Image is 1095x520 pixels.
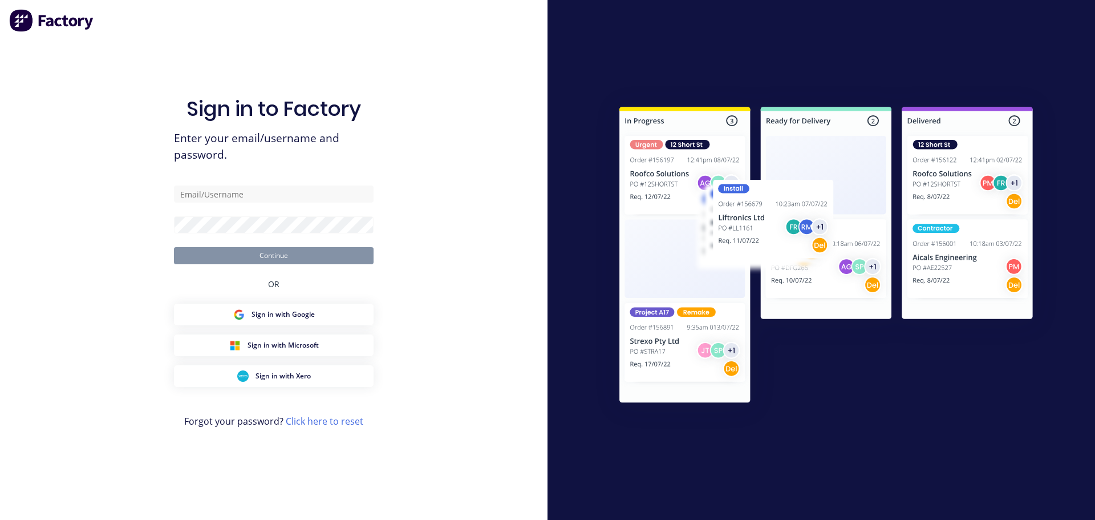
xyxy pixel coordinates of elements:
[255,371,311,381] span: Sign in with Xero
[229,340,241,351] img: Microsoft Sign in
[186,96,361,121] h1: Sign in to Factory
[252,309,315,320] span: Sign in with Google
[174,130,374,163] span: Enter your email/username and password.
[233,309,245,320] img: Google Sign in
[9,9,95,32] img: Factory
[174,304,374,325] button: Google Sign inSign in with Google
[237,370,249,382] img: Xero Sign in
[248,340,319,350] span: Sign in with Microsoft
[268,264,279,304] div: OR
[184,414,363,428] span: Forgot your password?
[594,84,1058,430] img: Sign in
[286,415,363,428] a: Click here to reset
[174,365,374,387] button: Xero Sign inSign in with Xero
[174,334,374,356] button: Microsoft Sign inSign in with Microsoft
[174,247,374,264] button: Continue
[174,186,374,203] input: Email/Username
